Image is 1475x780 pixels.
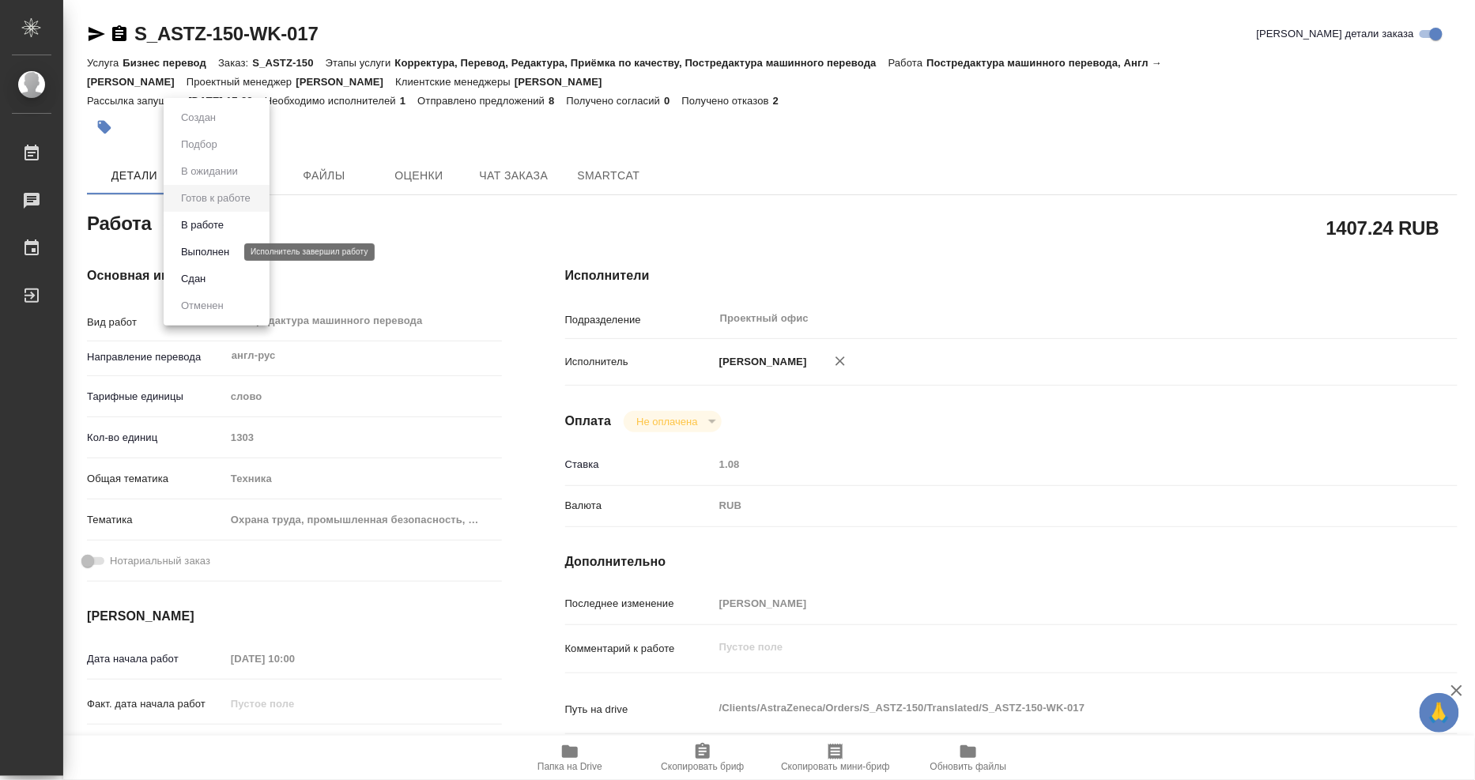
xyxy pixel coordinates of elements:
[176,243,234,261] button: Выполнен
[176,136,222,153] button: Подбор
[176,270,210,288] button: Сдан
[176,109,221,126] button: Создан
[176,163,243,180] button: В ожидании
[176,217,228,234] button: В работе
[176,297,228,315] button: Отменен
[176,190,255,207] button: Готов к работе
